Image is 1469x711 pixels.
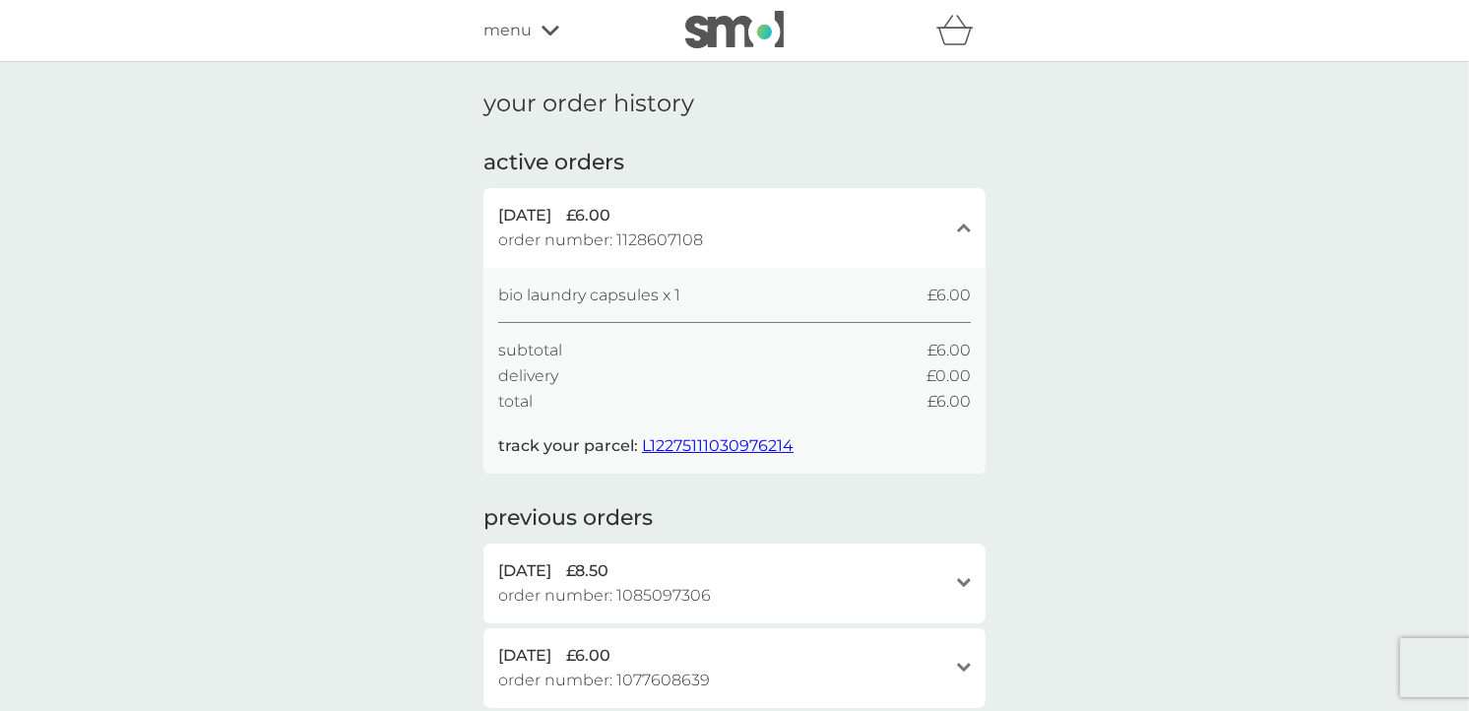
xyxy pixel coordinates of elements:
span: bio laundry capsules x 1 [498,283,680,308]
a: L12275111030976214 [642,436,794,455]
span: order number: 1128607108 [498,227,703,253]
h2: active orders [483,148,624,178]
span: [DATE] [498,203,551,228]
span: menu [483,18,532,43]
h1: your order history [483,90,694,118]
span: £6.00 [927,283,971,308]
div: basket [936,11,986,50]
span: £6.00 [927,338,971,363]
p: track your parcel: [498,433,794,459]
img: smol [685,11,784,48]
span: [DATE] [498,558,551,584]
span: subtotal [498,338,562,363]
span: £6.00 [566,203,610,228]
h2: previous orders [483,503,653,534]
span: £6.00 [927,389,971,415]
span: £6.00 [566,643,610,669]
span: order number: 1085097306 [498,583,711,609]
span: order number: 1077608639 [498,668,710,693]
span: [DATE] [498,643,551,669]
span: £8.50 [566,558,608,584]
span: total [498,389,533,415]
span: £0.00 [926,363,971,389]
span: delivery [498,363,558,389]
